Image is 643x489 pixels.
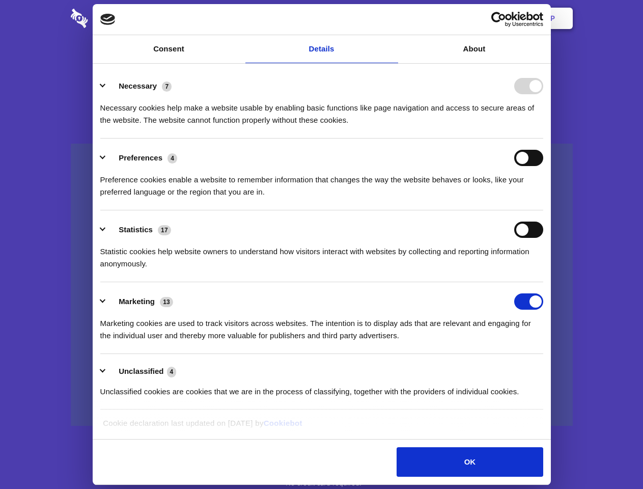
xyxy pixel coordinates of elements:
img: logo [100,14,116,25]
div: Preference cookies enable a website to remember information that changes the way the website beha... [100,166,543,198]
h1: Eliminate Slack Data Loss. [71,46,573,83]
span: 4 [167,367,177,377]
span: 4 [167,153,177,164]
a: Wistia video thumbnail [71,144,573,426]
label: Preferences [119,153,162,162]
img: logo-wordmark-white-trans-d4663122ce5f474addd5e946df7df03e33cb6a1c49d2221995e7729f52c070b2.svg [71,9,158,28]
a: Cookiebot [264,419,302,427]
button: OK [397,447,543,477]
span: 17 [158,225,171,235]
a: Usercentrics Cookiebot - opens in a new window [454,12,543,27]
div: Unclassified cookies are cookies that we are in the process of classifying, together with the pro... [100,378,543,398]
button: Marketing (13) [100,293,180,310]
a: Details [245,35,398,63]
span: 13 [160,297,173,307]
label: Necessary [119,81,157,90]
a: Pricing [299,3,343,34]
div: Statistic cookies help website owners to understand how visitors interact with websites by collec... [100,238,543,270]
button: Preferences (4) [100,150,184,166]
iframe: Drift Widget Chat Controller [592,438,631,477]
a: Login [462,3,506,34]
button: Statistics (17) [100,222,178,238]
div: Cookie declaration last updated on [DATE] by [95,417,548,437]
a: About [398,35,551,63]
label: Statistics [119,225,153,234]
span: 7 [162,81,172,92]
button: Necessary (7) [100,78,178,94]
h4: Auto-redaction of sensitive data, encrypted data sharing and self-destructing private chats. Shar... [71,93,573,126]
button: Unclassified (4) [100,365,183,378]
label: Marketing [119,297,155,306]
div: Necessary cookies help make a website usable by enabling basic functions like page navigation and... [100,94,543,126]
div: Marketing cookies are used to track visitors across websites. The intention is to display ads tha... [100,310,543,342]
a: Consent [93,35,245,63]
a: Contact [413,3,460,34]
